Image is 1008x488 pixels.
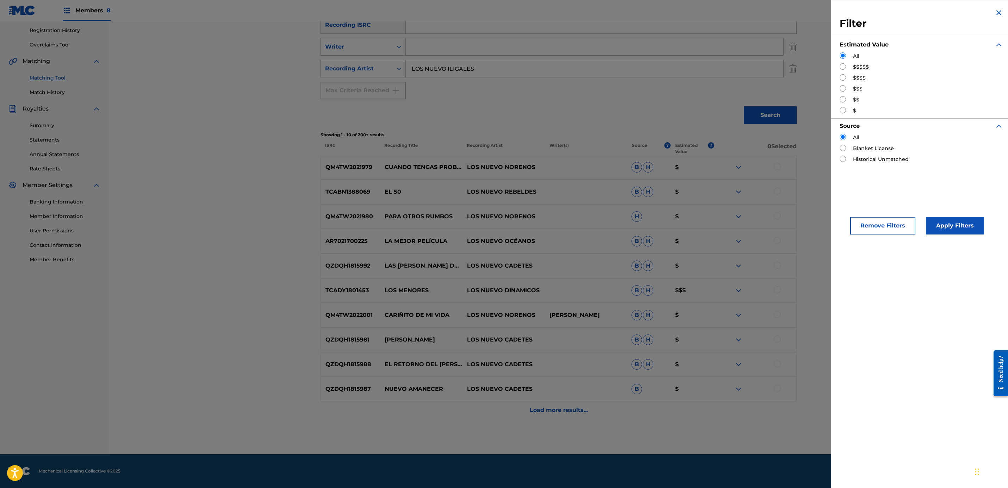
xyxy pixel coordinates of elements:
p: $ [671,188,714,196]
label: All [853,52,859,60]
label: $$$ [853,85,863,93]
p: LOS NUEVO REBELDES [462,188,545,196]
p: TCADY1801453 [321,286,380,295]
p: Estimated Value [675,142,708,155]
button: Apply Filters [926,217,984,234]
p: QZDQH1815988 [321,360,380,369]
h3: Filter [840,17,1003,30]
p: AR7021700225 [321,237,380,245]
p: PARA OTROS RUMBOS [380,212,462,221]
img: MLC Logo [8,5,36,15]
img: logo [8,467,30,475]
p: QZDQH1815981 [321,336,380,344]
span: H [643,285,653,296]
a: Banking Information [30,198,101,206]
a: Match History [30,89,101,96]
p: QM4TW2022001 [321,311,380,319]
p: LOS NUEVO NORENOS [462,163,545,171]
p: ISRC [321,142,380,155]
img: expand [734,360,743,369]
span: Members [75,6,111,14]
img: expand [734,385,743,393]
img: expand [734,262,743,270]
p: $ [671,336,714,344]
img: expand [92,105,101,113]
span: B [631,285,642,296]
img: Member Settings [8,181,17,189]
span: Royalties [23,105,49,113]
label: $$$$ [853,74,866,82]
div: Writer [325,43,388,51]
p: Recording Artist [462,142,545,155]
a: Registration History [30,27,101,34]
p: LOS NUEVO CADETES [462,385,545,393]
p: LOS MENORES [380,286,462,295]
p: $ [671,212,714,221]
strong: Estimated Value [840,41,889,48]
strong: Source [840,123,860,129]
span: B [631,236,642,246]
img: expand [995,40,1003,49]
p: $ [671,385,714,393]
iframe: Chat Widget [973,454,1008,488]
img: expand [734,336,743,344]
a: Contact Information [30,242,101,249]
span: B [631,261,642,271]
img: close [995,8,1003,17]
p: CUANDO TENGAS PROBLEMAS [380,163,462,171]
span: H [643,236,653,246]
div: Recording Artist [325,64,388,73]
a: Matching Tool [30,74,101,82]
span: H [643,162,653,173]
p: QM4TW2021980 [321,212,380,221]
label: All [853,134,859,141]
a: Summary [30,122,101,129]
p: LAS [PERSON_NAME] DE ENERO [380,262,462,270]
p: LOS NUEVO DINAMICOS [462,286,545,295]
p: EL 50 [380,188,462,196]
span: H [631,211,642,222]
span: H [643,310,653,320]
p: Load more results... [530,406,588,414]
p: $ [671,262,714,270]
p: LOS NUEVO NORENOS [462,311,545,319]
p: QM4TW2021979 [321,163,380,171]
p: $ [671,311,714,319]
img: expand [734,163,743,171]
p: [PERSON_NAME] [545,311,627,319]
a: Statements [30,136,101,144]
p: LOS NUEVO CADETES [462,262,545,270]
p: QZDQH1815992 [321,262,380,270]
p: LOS NUEVO OCÉANOS [462,237,545,245]
img: expand [734,286,743,295]
p: 0 Selected [714,142,797,155]
span: B [631,334,642,345]
label: Historical Unmatched [853,156,909,163]
p: LOS NUEVO NORENOS [462,212,545,221]
span: Member Settings [23,181,73,189]
span: H [643,334,653,345]
img: Top Rightsholders [63,6,71,15]
span: Mechanical Licensing Collective © 2025 [39,468,120,474]
label: $$$$$ [853,63,869,71]
img: expand [734,237,743,245]
p: NUEVO AMANECER [380,385,462,393]
p: CARIÑITO DE MI VIDA [380,311,462,319]
span: Matching [23,57,50,65]
img: expand [734,188,743,196]
span: B [631,162,642,173]
span: 8 [107,7,111,14]
p: LOS NUEVO CADETES [462,336,545,344]
p: $$$ [671,286,714,295]
span: B [631,384,642,394]
a: Annual Statements [30,151,101,158]
img: expand [734,212,743,221]
p: $ [671,360,714,369]
div: Drag [975,461,979,482]
img: expand [92,57,101,65]
a: Member Information [30,213,101,220]
button: Remove Filters [850,217,915,234]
